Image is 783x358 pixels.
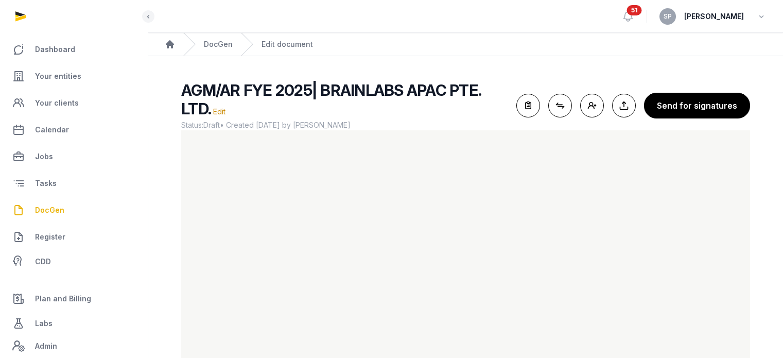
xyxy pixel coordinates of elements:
[8,117,140,142] a: Calendar
[148,33,783,56] nav: Breadcrumb
[35,150,53,163] span: Jobs
[644,93,750,118] button: Send for signatures
[35,70,81,82] span: Your entities
[213,107,225,116] span: Edit
[8,286,140,311] a: Plan and Billing
[664,13,672,20] span: SP
[35,255,51,268] span: CDD
[8,251,140,272] a: CDD
[8,37,140,62] a: Dashboard
[35,340,57,352] span: Admin
[35,317,53,330] span: Labs
[8,311,140,336] a: Labs
[8,144,140,169] a: Jobs
[627,5,642,15] span: 51
[35,231,65,243] span: Register
[35,177,57,190] span: Tasks
[8,198,140,223] a: DocGen
[203,121,220,129] span: Draft
[8,336,140,356] a: Admin
[35,124,69,136] span: Calendar
[35,204,64,216] span: DocGen
[35,43,75,56] span: Dashboard
[8,225,140,249] a: Register
[181,120,508,130] span: Status: • Created [DATE] by [PERSON_NAME]
[8,91,140,115] a: Your clients
[684,10,744,23] span: [PERSON_NAME]
[8,171,140,196] a: Tasks
[204,39,233,49] a: DocGen
[35,97,79,109] span: Your clients
[8,64,140,89] a: Your entities
[181,81,481,118] span: AGM/AR FYE 2025| BRAINLABS APAC PTE. LTD.
[262,39,313,49] div: Edit document
[35,293,91,305] span: Plan and Billing
[659,8,676,25] button: SP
